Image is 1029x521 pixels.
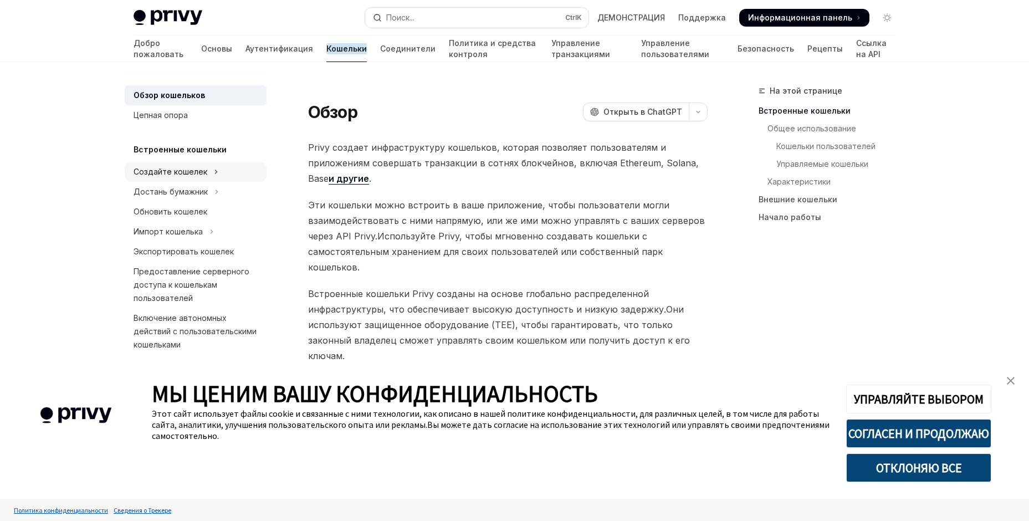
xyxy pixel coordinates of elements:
ya-tr-span: Ссылка на API [856,38,896,60]
ya-tr-span: Включение автономных действий с пользовательскими кошельками [134,313,257,349]
a: Ссылка на API [856,35,896,62]
ya-tr-span: Встроенные кошельки [759,106,851,115]
ya-tr-span: K [577,13,582,22]
ya-tr-span: Управление транзакциями [551,38,628,60]
ya-tr-span: МЫ ЦЕНИМ ВАШУ КОНФИДЕНЦИАЛЬНОСТЬ [152,379,598,408]
a: Основы [201,35,232,62]
ya-tr-span: Встроенные кошельки [134,145,227,154]
a: Добро пожаловать [134,35,188,62]
ya-tr-span: ОТКЛОНЯЮ ВСЕ [876,460,962,476]
a: Внешние кошельки [759,191,905,208]
a: Предоставление серверного доступа к кошелькам пользователей [125,262,267,308]
ya-tr-span: Этот сайт использует файлы cookie и связанные с ними технологии, как описано в нашей политике кон... [152,408,819,430]
a: Характеристики [759,173,905,191]
button: Переключить Импорт раздела кошелька [125,222,267,242]
ya-tr-span: Privy создает инфраструктуру кошельков, которая позволяет пользователям и приложениям совершать т... [308,142,699,184]
ya-tr-span: Политика и средства контроля [449,38,538,60]
ya-tr-span: Основы [201,43,232,54]
ya-tr-span: Управление пользователями [641,38,724,60]
ya-tr-span: Управляемые кошельки [776,157,868,171]
button: Открыть поиск [365,8,588,28]
a: Аутентификация [245,35,313,62]
ya-tr-span: Создайте кошелек [134,167,207,176]
a: Кошельки пользователей [759,137,905,155]
a: ДЕМОНСТРАЦИЯ [597,12,665,23]
a: Политика и средства контроля [449,35,538,62]
a: Экспортировать кошелек [125,242,267,262]
ya-tr-span: Ctrl [565,13,577,22]
a: Поддержка [678,12,726,23]
ya-tr-span: Используйте Privy, чтобы мгновенно создавать кошельки с самостоятельным хранением для своих польз... [308,231,663,273]
ya-tr-span: Экспортировать кошелек [134,247,234,256]
ya-tr-span: Обновить кошелек [134,207,207,216]
a: Управляемые кошельки [759,155,905,173]
ya-tr-span: УПРАВЛЯЙТЕ ВЫБОРОМ [854,391,984,407]
button: Открыть в ChatGPT [583,103,689,121]
button: Переключить темный режим [878,9,896,27]
ya-tr-span: Эти кошельки можно встроить в ваше приложение, чтобы пользователи могли взаимодействовать с ними ... [308,200,705,242]
ya-tr-span: Общее использование [767,122,856,135]
a: Безопасность [738,35,794,62]
ya-tr-span: Открыть в ChatGPT [603,107,682,116]
a: Политика конфиденциальности [11,500,111,520]
ya-tr-span: Кошельки пользователей [776,140,876,153]
button: Переключить раздел "Получить кошелек" [125,182,267,202]
ya-tr-span: Встроенные кошельки Privy созданы на основе глобально распределенной инфраструктуры, что обеспечи... [308,288,666,315]
a: Кошельки [326,35,367,62]
img: логотип компании [17,391,135,440]
a: закрыть баннер [1000,370,1022,392]
ya-tr-span: Сведения о Трекере [114,506,171,514]
ya-tr-span: Безопасность [738,43,794,54]
button: Переключить Создание раздела кошелька [125,162,267,182]
ya-tr-span: Аутентификация [245,43,313,54]
a: Встроенные кошельки [759,102,905,120]
a: Обновить кошелек [125,202,267,222]
ya-tr-span: . [369,173,371,184]
ya-tr-span: Характеристики [767,175,831,188]
ya-tr-span: Начало работы [759,212,821,222]
ya-tr-span: Политика конфиденциальности [14,506,108,514]
ya-tr-span: Поиск... [386,13,414,22]
a: Соединители [380,35,436,62]
ya-tr-span: СОГЛАСЕН И ПРОДОЛЖАЮ [848,426,989,441]
ya-tr-span: Цепная опора [134,110,188,120]
ya-tr-span: На этой странице [770,86,842,95]
a: Управление транзакциями [551,35,628,62]
ya-tr-span: Достань бумажник [134,187,208,196]
ya-tr-span: Внешние кошельки [759,195,837,204]
button: ОТКЛОНЯЮ ВСЕ [846,453,991,482]
ya-tr-span: Импорт кошелька [134,227,203,236]
ya-tr-span: Информационная панель [748,13,852,22]
ya-tr-span: Соединители [380,43,436,54]
a: Сведения о Трекере [111,500,174,520]
ya-tr-span: Обзор [308,102,357,122]
button: УПРАВЛЯЙТЕ ВЫБОРОМ [846,385,991,413]
img: закрыть баннер [1007,377,1015,385]
ya-tr-span: Вы можете дать согласие на использование этих технологий или управлять своими предпочтениями само... [152,419,830,441]
ya-tr-span: Рецепты [807,43,843,54]
a: Информационная панель [739,9,869,27]
a: Управление пользователями [641,35,724,62]
ya-tr-span: Предоставление серверного доступа к кошелькам пользователей [134,267,249,303]
ya-tr-span: Обзор кошельков [134,90,205,100]
a: Обзор кошельков [125,85,267,105]
ya-tr-span: Кошельки [326,43,367,54]
button: СОГЛАСЕН И ПРОДОЛЖАЮ [846,419,991,448]
a: Начало работы [759,208,905,226]
a: и другие [329,173,369,185]
a: Включение автономных действий с пользовательскими кошельками [125,308,267,355]
img: светлый логотип [134,10,202,25]
ya-tr-span: Добро пожаловать [134,38,188,60]
a: Общее использование [759,120,905,137]
a: Цепная опора [125,105,267,125]
a: Рецепты [807,35,843,62]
